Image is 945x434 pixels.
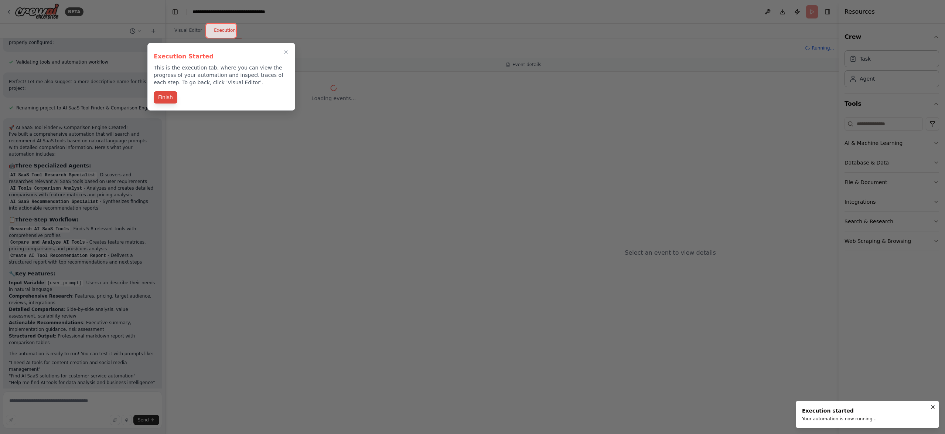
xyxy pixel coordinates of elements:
[802,416,877,422] div: Your automation is now running...
[154,91,177,104] button: Finish
[802,407,877,414] div: Execution started
[154,52,289,61] h3: Execution Started
[170,7,180,17] button: Hide left sidebar
[282,48,290,57] button: Close walkthrough
[154,64,289,86] p: This is the execution tab, where you can view the progress of your automation and inspect traces ...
